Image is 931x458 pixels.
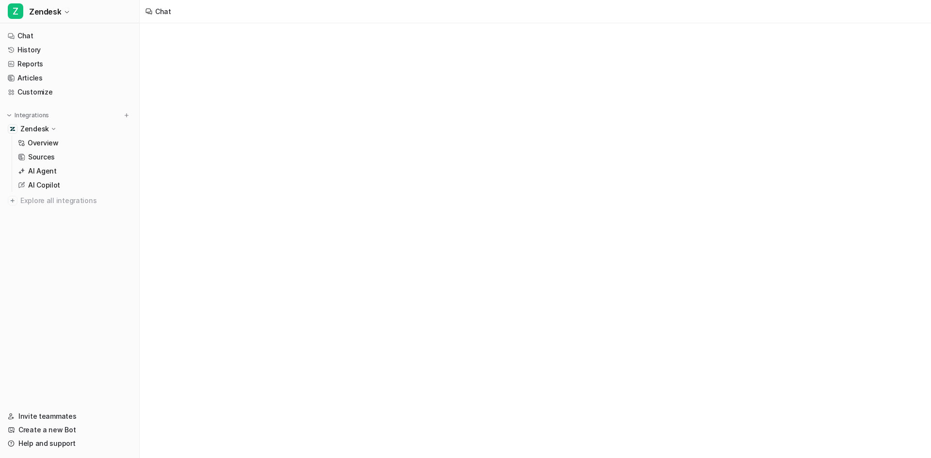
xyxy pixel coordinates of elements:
img: menu_add.svg [123,112,130,119]
span: Z [8,3,23,19]
p: Integrations [15,111,49,119]
p: Sources [28,152,55,162]
span: Explore all integrations [20,193,131,208]
a: Invite teammates [4,410,135,423]
a: Explore all integrations [4,194,135,207]
a: Overview [14,136,135,150]
a: Chat [4,29,135,43]
a: AI Copilot [14,178,135,192]
a: Articles [4,71,135,85]
a: History [4,43,135,57]
img: Zendesk [10,126,16,132]
img: expand menu [6,112,13,119]
a: AI Agent [14,164,135,178]
img: explore all integrations [8,196,17,205]
p: Zendesk [20,124,49,134]
p: Overview [28,138,59,148]
p: AI Agent [28,166,57,176]
a: Customize [4,85,135,99]
a: Create a new Bot [4,423,135,437]
button: Integrations [4,111,52,120]
div: Chat [155,6,171,16]
a: Sources [14,150,135,164]
a: Help and support [4,437,135,450]
span: Zendesk [29,5,61,18]
p: AI Copilot [28,180,60,190]
a: Reports [4,57,135,71]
